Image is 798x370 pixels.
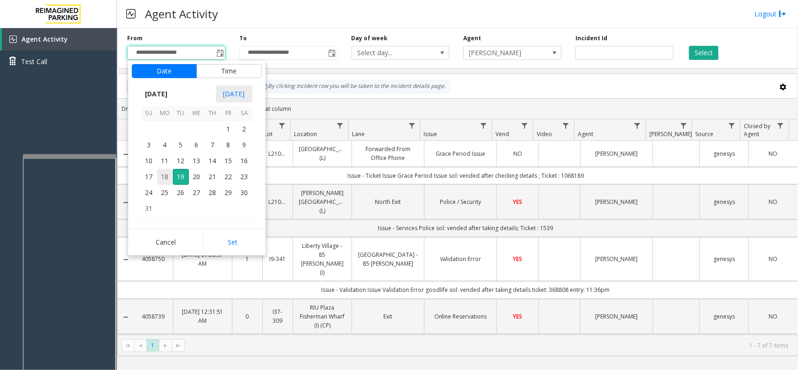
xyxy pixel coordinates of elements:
span: 31 [141,201,157,217]
span: Location [294,130,317,138]
td: Sunday, August 3, 2025 [141,137,157,153]
td: Wednesday, August 6, 2025 [189,137,205,153]
span: 18 [157,169,173,185]
span: Select day... [352,46,430,59]
span: Page 1 [146,339,159,352]
a: Video Filter Menu [560,119,572,132]
span: Video [537,130,552,138]
a: Lot Filter Menu [276,119,288,132]
a: [PERSON_NAME] [586,254,647,263]
label: Incident Id [575,34,607,43]
a: Liberty Village - 85 [PERSON_NAME] (I) [299,241,346,277]
td: Friday, August 22, 2025 [221,169,237,185]
td: Tuesday, August 26, 2025 [173,185,189,201]
a: North Exit [358,197,418,206]
td: Thursday, August 28, 2025 [205,185,221,201]
span: Test Call [21,57,47,66]
span: 30 [237,185,252,201]
a: [PERSON_NAME] [586,149,647,158]
td: Wednesday, August 27, 2025 [189,185,205,201]
a: [PERSON_NAME] [586,197,647,206]
img: logout [779,9,786,19]
div: Drag a column header and drop it here to group by that column [118,101,798,117]
a: Parker Filter Menu [677,119,690,132]
span: YES [513,312,523,320]
a: Logout [755,9,786,19]
td: Thursday, August 14, 2025 [205,153,221,169]
a: L21092801 [268,149,287,158]
a: 0 [238,312,257,321]
span: 16 [237,153,252,169]
span: 11 [157,153,173,169]
span: 5 [173,137,189,153]
span: 24 [141,185,157,201]
td: Issue - Ticket Issue Grace Period Issue sol: vended after checking details ; Ticket : 1068189 [134,167,798,184]
img: 'icon' [9,36,17,43]
span: 14 [205,153,221,169]
td: Saturday, August 30, 2025 [237,185,252,201]
span: 20 [189,169,205,185]
span: 29 [221,185,237,201]
img: pageIcon [126,2,136,25]
a: [DATE] 12:31:51 AM [179,307,226,325]
td: Wednesday, August 13, 2025 [189,153,205,169]
td: Tuesday, August 19, 2025 [173,169,189,185]
span: 15 [221,153,237,169]
a: YES [503,254,532,263]
a: [GEOGRAPHIC_DATA] - 85 [PERSON_NAME] [358,250,418,268]
a: NO [755,197,792,206]
th: Th [205,106,221,121]
span: 21 [205,169,221,185]
td: Friday, August 1, 2025 [221,121,237,137]
button: Cancel [132,232,201,253]
span: 2 [237,121,252,137]
a: Vend Filter Menu [518,119,531,132]
span: [DATE] [141,87,172,101]
button: Time tab [196,64,262,78]
a: [DATE] 01:26:57 AM [179,250,226,268]
a: Issue Filter Menu [477,119,490,132]
kendo-pager-info: 1 - 7 of 7 items [190,341,788,349]
td: Sunday, August 17, 2025 [141,169,157,185]
span: NO [769,312,777,320]
a: L21078900 [268,197,287,206]
button: Select [689,46,719,60]
a: Closed by Agent Filter Menu [774,119,787,132]
th: Su [141,106,157,121]
th: Tu [173,106,189,121]
span: 13 [189,153,205,169]
span: Lot [264,130,273,138]
a: Lane Filter Menu [405,119,418,132]
span: 7 [205,137,221,153]
td: Thursday, August 7, 2025 [205,137,221,153]
span: 12 [173,153,189,169]
td: Saturday, August 2, 2025 [237,121,252,137]
label: To [239,34,247,43]
span: 27 [189,185,205,201]
a: RIU Plaza Fisherman Wharf (I) (CP) [299,303,346,330]
th: Sa [237,106,252,121]
span: Lane [352,130,365,138]
a: YES [503,197,532,206]
td: Tuesday, August 5, 2025 [173,137,189,153]
a: NO [755,149,792,158]
a: 4058750 [139,254,167,263]
td: Monday, August 4, 2025 [157,137,173,153]
a: 4058739 [139,312,167,321]
span: Toggle popup [215,46,225,59]
button: Date tab [132,64,197,78]
label: From [127,34,143,43]
span: 4 [157,137,173,153]
span: 26 [173,185,189,201]
span: Closed by Agent [744,122,770,138]
td: Friday, August 15, 2025 [221,153,237,169]
span: 17 [141,169,157,185]
span: Agent Activity [22,35,68,44]
span: Toggle popup [327,46,337,59]
a: genesys [705,197,743,206]
span: [PERSON_NAME] [464,46,541,59]
span: 23 [237,169,252,185]
td: Saturday, August 23, 2025 [237,169,252,185]
a: Collapse Details [118,151,134,158]
td: Thursday, August 21, 2025 [205,169,221,185]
